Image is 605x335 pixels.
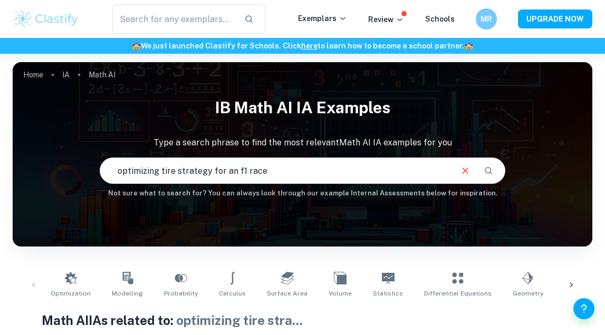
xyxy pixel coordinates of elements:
[13,8,80,29] img: Clastify logo
[424,289,492,298] span: Differential Equations
[301,42,318,50] a: here
[329,289,352,298] span: Volume
[2,40,603,52] h6: We just launched Clastify for Schools. Click to learn how to become a school partner.
[481,13,493,25] h6: MR
[132,42,141,50] span: 🏫
[13,92,592,124] h1: IB Math AI IA examples
[13,188,592,199] h6: Not sure what to search for? You can always look through our example Internal Assessments below f...
[13,136,592,149] p: Type a search phrase to find the most relevant Math AI IA examples for you
[176,313,303,328] span: optimizing tire stra ...
[368,14,404,25] p: Review
[518,9,592,28] button: UPGRADE NOW
[112,289,143,298] span: Modelling
[425,15,455,23] a: Schools
[373,289,403,298] span: Statistics
[479,162,497,180] button: Search
[513,289,543,298] span: Geometry
[476,8,497,29] button: MR
[573,298,594,319] button: Help and Feedback
[219,289,246,298] span: Calculus
[112,4,236,34] input: Search for any exemplars...
[89,69,116,81] p: Math AI
[455,161,475,181] button: Clear
[164,289,198,298] span: Probability
[42,311,563,330] h1: Math AI IAs related to:
[100,156,451,185] input: E.g. voronoi diagrams, IBD candidates spread, music...
[267,289,308,298] span: Surface Area
[23,67,43,82] a: Home
[51,289,91,298] span: Optimization
[464,42,473,50] span: 🏫
[298,13,347,24] p: Exemplars
[62,67,70,82] a: IA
